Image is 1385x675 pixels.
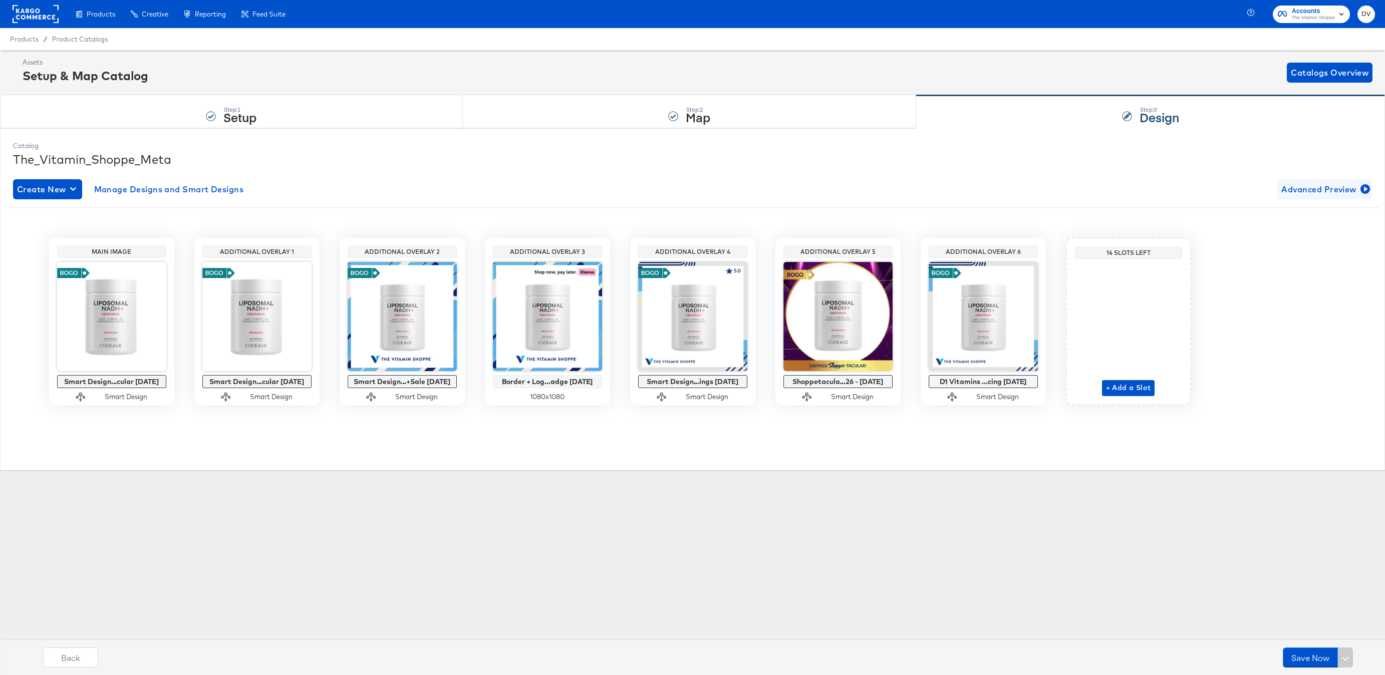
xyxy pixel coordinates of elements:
[1281,182,1368,196] span: Advanced Preview
[13,151,1372,168] div: The_Vitamin_Shoppe_Meta
[786,378,890,386] div: Shoppetacula...26 - [DATE]
[686,106,710,113] div: Step: 2
[493,392,602,402] div: 1080 x 1080
[495,248,600,256] div: Additional Overlay 3
[195,10,226,18] span: Reporting
[60,248,164,256] div: Main Image
[223,109,256,125] strong: Setup
[23,67,148,84] div: Setup & Map Catalog
[39,35,52,43] span: /
[142,10,168,18] span: Creative
[1283,647,1338,667] button: Save Now
[686,109,710,125] strong: Map
[205,248,309,256] div: Additional Overlay 1
[395,392,438,402] div: Smart Design
[1361,9,1371,20] span: DV
[641,378,745,386] div: Smart Design...ings [DATE]
[250,392,293,402] div: Smart Design
[1077,249,1180,257] div: 14 Slots Left
[1273,6,1350,23] button: AccountsThe Vitamin Shoppe
[931,248,1035,256] div: Additional Overlay 6
[17,182,78,196] span: Create New
[1102,380,1155,396] button: + Add a Slot
[43,647,98,667] button: Back
[13,179,82,199] button: Create New
[13,141,1372,151] div: Catalog
[23,58,148,67] div: Assets
[1291,66,1368,80] span: Catalogs Overview
[1106,382,1151,394] span: + Add a Slot
[87,10,115,18] span: Products
[350,248,454,256] div: Additional Overlay 2
[350,378,454,386] div: Smart Design...+Sale [DATE]
[90,179,248,199] button: Manage Designs and Smart Designs
[1292,6,1335,17] span: Accounts
[205,378,309,386] div: Smart Design...cular [DATE]
[931,378,1035,386] div: D1 Vitamins ...cing [DATE]
[495,378,600,386] div: Border + Log...adge [DATE]
[94,182,244,196] span: Manage Designs and Smart Designs
[252,10,286,18] span: Feed Suite
[786,248,890,256] div: Additional Overlay 5
[223,106,256,113] div: Step: 1
[641,248,745,256] div: Additional Overlay 4
[976,392,1019,402] div: Smart Design
[1277,179,1372,199] button: Advanced Preview
[1287,63,1372,83] button: Catalogs Overview
[1140,106,1179,113] div: Step: 3
[60,378,164,386] div: Smart Design...cular [DATE]
[105,392,147,402] div: Smart Design
[1140,109,1179,125] strong: Design
[831,392,874,402] div: Smart Design
[1357,6,1375,23] button: DV
[686,392,728,402] div: Smart Design
[10,35,39,43] span: Products
[52,35,108,43] a: Product Catalogs
[1292,14,1335,22] span: The Vitamin Shoppe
